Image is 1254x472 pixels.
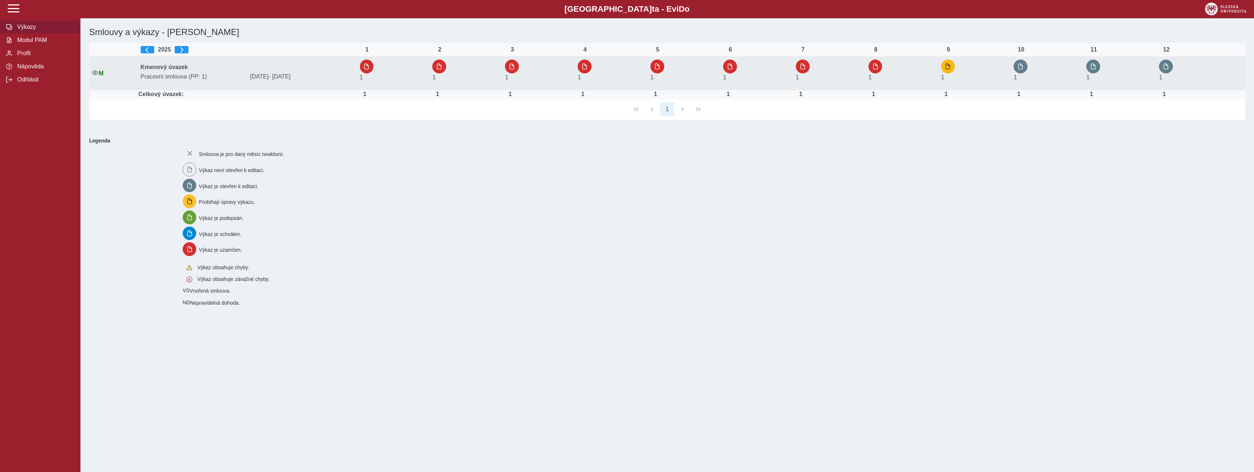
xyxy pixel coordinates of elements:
div: 6 [723,46,738,53]
div: 11 [1086,46,1101,53]
div: 2025 [141,46,354,53]
span: Úvazek : 8 h / den. 40 h / týden. [505,74,508,80]
span: Výkaz je podepsán. [199,215,243,221]
span: Úvazek : 8 h / den. 40 h / týden. [869,74,872,80]
div: 9 [941,46,956,53]
i: Smlouva je aktivní [92,70,98,76]
h1: Smlouvy a výkazy - [PERSON_NAME] [86,24,1054,40]
span: Úvazek : 8 h / den. 40 h / týden. [650,74,654,80]
div: 10 [1014,46,1028,53]
span: Úvazek : 8 h / den. 40 h / týden. [796,74,799,80]
span: Smlouva vnořená do kmene [183,288,190,293]
span: Vnořená smlouva. [189,288,231,294]
div: 12 [1159,46,1174,53]
span: Výkaz obsahuje chyby. [197,264,249,270]
div: 2 [432,46,447,53]
b: Legenda [86,135,1242,146]
div: Úvazek : 8 h / den. 40 h / týden. [866,91,881,98]
span: Úvazek : 8 h / den. 40 h / týden. [723,74,726,80]
span: Nepravidelná dohoda. [190,300,240,306]
span: Úvazek : 8 h / den. 40 h / týden. [1014,74,1017,80]
span: Výkaz obsahuje závažné chyby. [197,276,270,282]
div: 4 [578,46,592,53]
span: Úvazek : 8 h / den. 40 h / týden. [941,74,945,80]
span: Výkaz není otevřen k editaci. [199,167,264,173]
div: Úvazek : 8 h / den. 40 h / týden. [1157,91,1171,98]
span: Pracovní smlouva (PP: 1) [138,73,247,80]
span: t [652,4,654,14]
div: Úvazek : 8 h / den. 40 h / týden. [648,91,663,98]
div: 5 [650,46,665,53]
div: Úvazek : 8 h / den. 40 h / týden. [939,91,954,98]
img: logo_web_su.png [1205,3,1246,15]
span: Výkaz je schválen. [199,231,241,237]
span: Úvazek : 8 h / den. 40 h / týden. [1086,74,1090,80]
div: Úvazek : 8 h / den. 40 h / týden. [1084,91,1099,98]
div: Úvazek : 8 h / den. 40 h / týden. [358,91,372,98]
span: Modul PAM [15,37,74,43]
div: 7 [796,46,810,53]
span: Výkazy [15,24,74,30]
div: 3 [505,46,520,53]
button: 1 [660,102,674,116]
span: Profil [15,50,74,57]
span: Úvazek : 8 h / den. 40 h / týden. [578,74,581,80]
div: Úvazek : 8 h / den. 40 h / týden. [1011,91,1026,98]
div: Úvazek : 8 h / den. 40 h / týden. [430,91,445,98]
span: - [DATE] [269,73,290,80]
span: Výkaz je otevřen k editaci. [199,183,258,189]
span: D [679,4,684,14]
td: Celkový úvazek: [138,90,357,99]
span: Úvazek : 8 h / den. 40 h / týden. [1159,74,1162,80]
span: Úvazek : 8 h / den. 40 h / týden. [360,74,363,80]
span: Probíhají úpravy výkazu. [199,199,255,205]
div: Úvazek : 8 h / den. 40 h / týden. [721,91,736,98]
span: Smlouva je pro daný měsíc neaktivní. [199,151,284,157]
div: 8 [869,46,883,53]
div: Úvazek : 8 h / den. 40 h / týden. [575,91,590,98]
div: Úvazek : 8 h / den. 40 h / týden. [794,91,808,98]
div: 1 [360,46,375,53]
span: Odhlásit [15,76,74,83]
span: Údaje souhlasí s údaji v Magionu [99,70,103,76]
span: Výkaz je uzamčen. [199,247,242,253]
span: Nápověda [15,63,74,70]
span: [DATE] [247,73,357,80]
div: Úvazek : 8 h / den. 40 h / týden. [503,91,517,98]
b: Kmenový úvazek [141,64,188,70]
span: Úvazek : 8 h / den. 40 h / týden. [432,74,436,80]
span: Smlouva vnořená do kmene [183,300,190,305]
b: [GEOGRAPHIC_DATA] a - Evi [22,4,1232,14]
span: o [685,4,690,14]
